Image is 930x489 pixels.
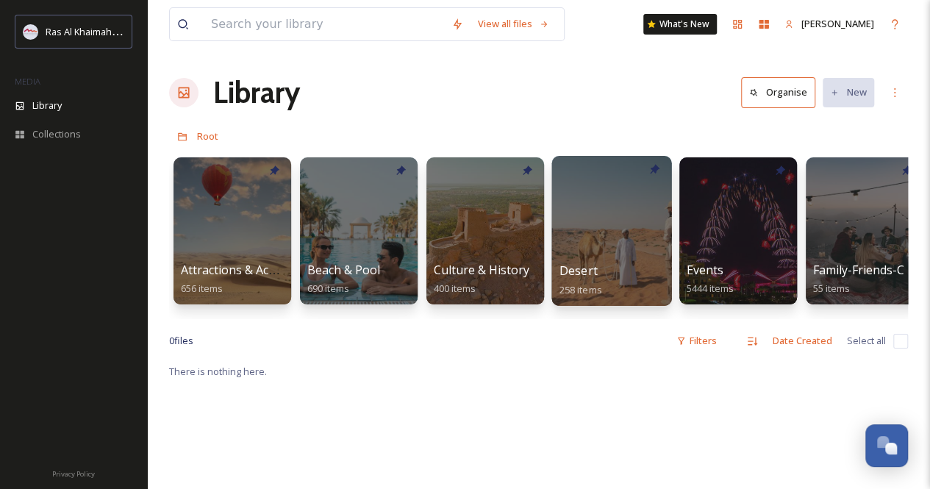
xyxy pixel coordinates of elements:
[471,10,557,38] a: View all files
[813,282,850,295] span: 55 items
[181,262,304,278] span: Attractions & Activities
[765,326,840,355] div: Date Created
[52,464,95,482] a: Privacy Policy
[559,264,602,296] a: Desert258 items
[213,71,300,115] a: Library
[52,469,95,479] span: Privacy Policy
[181,263,304,295] a: Attractions & Activities656 items
[777,10,881,38] a: [PERSON_NAME]
[669,326,724,355] div: Filters
[46,24,254,38] span: Ras Al Khaimah Tourism Development Authority
[559,282,602,296] span: 258 items
[307,262,380,278] span: Beach & Pool
[169,334,193,348] span: 0 file s
[434,282,476,295] span: 400 items
[169,365,267,378] span: There is nothing here.
[307,282,349,295] span: 690 items
[687,282,734,295] span: 5444 items
[865,424,908,467] button: Open Chat
[32,99,62,113] span: Library
[823,78,874,107] button: New
[434,263,529,295] a: Culture & History400 items
[181,282,223,295] span: 656 items
[687,263,734,295] a: Events5444 items
[687,262,723,278] span: Events
[559,263,598,279] span: Desert
[204,8,444,40] input: Search your library
[801,17,874,30] span: [PERSON_NAME]
[32,127,81,141] span: Collections
[24,24,38,39] img: Logo_RAKTDA_RGB-01.png
[197,129,218,143] span: Root
[741,77,815,107] button: Organise
[15,76,40,87] span: MEDIA
[741,77,823,107] a: Organise
[197,127,218,145] a: Root
[307,263,380,295] a: Beach & Pool690 items
[434,262,529,278] span: Culture & History
[643,14,717,35] a: What's New
[847,334,886,348] span: Select all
